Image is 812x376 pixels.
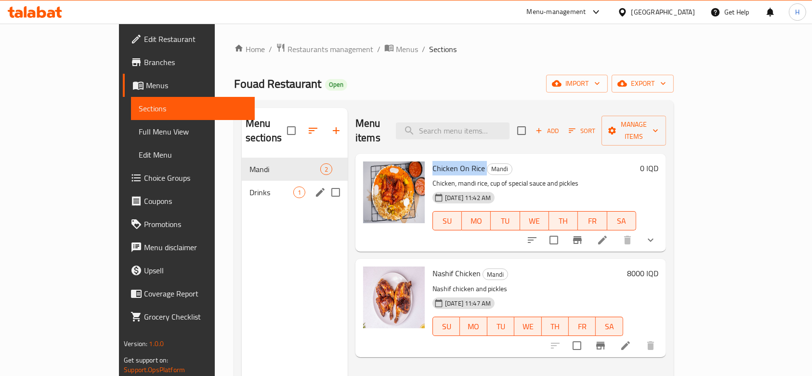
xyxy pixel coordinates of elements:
span: Branches [144,56,247,68]
span: MO [464,320,483,334]
nav: breadcrumb [234,43,674,55]
span: TU [495,214,516,228]
span: Mandi [487,163,512,175]
span: Open [325,81,347,89]
span: Sections [139,103,247,114]
h6: 8000 IQD [627,267,658,280]
a: Grocery Checklist [123,305,255,328]
div: Mandi2 [242,158,348,181]
a: Choice Groups [123,166,255,189]
div: Mandi [483,269,508,280]
span: Choice Groups [144,172,247,184]
button: Sort [566,123,598,138]
a: Edit menu item [597,234,608,246]
div: [GEOGRAPHIC_DATA] [631,7,695,17]
span: WE [518,320,537,334]
button: Branch-specific-item [566,228,589,252]
div: Drinks1edit [242,181,348,204]
button: delete [639,334,662,357]
div: items [320,163,332,175]
span: MO [466,214,487,228]
span: Manage items [609,119,658,143]
a: Restaurants management [276,43,373,55]
button: FR [578,211,607,230]
span: Sort [569,125,595,136]
button: Manage items [602,116,666,146]
span: Upsell [144,265,247,276]
button: SA [596,317,623,336]
h2: Menu sections [246,116,287,145]
span: Fouad Restaurant [234,73,321,94]
a: Sections [131,97,255,120]
button: MO [462,211,491,230]
span: Select to update [544,230,564,250]
a: Coverage Report [123,282,255,305]
span: import [554,78,600,90]
li: / [269,43,272,55]
span: WE [524,214,545,228]
button: TH [549,211,578,230]
span: Coverage Report [144,288,247,299]
span: Sort items [563,123,602,138]
span: Edit Restaurant [144,33,247,45]
span: SU [437,320,456,334]
img: Nashif Chicken [363,267,425,328]
span: Sort sections [301,119,325,142]
a: Edit menu item [620,340,631,351]
div: Drinks [249,187,293,198]
li: / [377,43,380,55]
span: Mandi [249,163,320,175]
a: Promotions [123,213,255,236]
span: [DATE] 11:42 AM [441,193,495,202]
div: Menu-management [527,6,586,18]
button: Add [532,123,563,138]
button: FR [569,317,596,336]
div: Mandi [487,163,512,175]
span: Menu disclaimer [144,242,247,253]
span: [DATE] 11:47 AM [441,299,495,308]
button: show more [639,228,662,252]
button: import [546,75,608,93]
h2: Menu items [355,116,384,145]
button: delete [616,228,639,252]
button: TU [491,211,520,230]
span: Get support on: [124,354,168,366]
span: Full Menu View [139,126,247,137]
img: Chicken On Rice [363,161,425,223]
span: export [619,78,666,90]
span: Add item [532,123,563,138]
span: Coupons [144,195,247,207]
a: Menus [123,74,255,97]
p: Nashif chicken and pickles [432,283,623,295]
button: edit [313,185,327,200]
button: Add section [325,119,348,142]
a: Edit Restaurant [123,27,255,51]
p: Chicken, mandi rice, cup of special sauce and pickles [432,177,636,189]
span: SU [437,214,458,228]
span: SA [600,320,619,334]
button: SA [607,211,636,230]
span: Chicken On Rice [432,161,485,175]
span: Select all sections [281,121,301,141]
span: Nashif Chicken [432,266,481,281]
span: Select section [511,121,532,141]
a: Coupons [123,189,255,213]
button: WE [514,317,541,336]
span: TU [491,320,511,334]
input: search [396,122,510,139]
span: Menus [146,80,247,91]
span: SA [611,214,632,228]
a: Support.OpsPlatform [124,363,185,376]
span: Mandi [483,269,508,280]
svg: Show Choices [645,234,656,246]
a: Upsell [123,259,255,282]
li: / [422,43,425,55]
button: SU [432,211,462,230]
span: 1 [294,188,305,197]
span: Menus [396,43,418,55]
button: Branch-specific-item [589,334,612,357]
span: TH [546,320,565,334]
div: items [293,187,305,198]
span: Restaurants management [288,43,373,55]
